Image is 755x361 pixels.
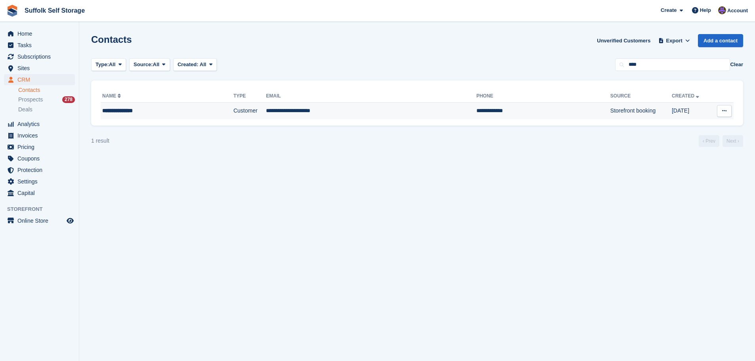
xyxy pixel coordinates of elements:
[6,5,18,17] img: stora-icon-8386f47178a22dfd0bd8f6a31ec36ba5ce8667c1dd55bd0f319d3a0aa187defe.svg
[129,58,170,71] button: Source: All
[17,28,65,39] span: Home
[17,63,65,74] span: Sites
[17,51,65,62] span: Subscriptions
[666,37,682,45] span: Export
[62,96,75,103] div: 278
[718,6,726,14] img: Emma
[17,164,65,176] span: Protection
[610,90,672,103] th: Source
[700,6,711,14] span: Help
[91,34,132,45] h1: Contacts
[672,103,711,119] td: [DATE]
[109,61,116,69] span: All
[661,6,677,14] span: Create
[102,93,122,99] a: Name
[4,118,75,130] a: menu
[17,153,65,164] span: Coupons
[723,135,743,147] a: Next
[4,215,75,226] a: menu
[4,40,75,51] a: menu
[17,215,65,226] span: Online Store
[18,86,75,94] a: Contacts
[233,90,266,103] th: Type
[17,74,65,85] span: CRM
[476,90,610,103] th: Phone
[699,135,719,147] a: Previous
[18,106,32,113] span: Deals
[730,61,743,69] button: Clear
[657,34,692,47] button: Export
[610,103,672,119] td: Storefront booking
[4,164,75,176] a: menu
[233,103,266,119] td: Customer
[4,130,75,141] a: menu
[17,187,65,199] span: Capital
[178,61,199,67] span: Created:
[4,141,75,153] a: menu
[698,34,743,47] a: Add a contact
[4,74,75,85] a: menu
[727,7,748,15] span: Account
[134,61,153,69] span: Source:
[594,34,654,47] a: Unverified Customers
[18,96,43,103] span: Prospects
[18,96,75,104] a: Prospects 278
[4,51,75,62] a: menu
[4,28,75,39] a: menu
[4,176,75,187] a: menu
[672,93,701,99] a: Created
[200,61,206,67] span: All
[17,40,65,51] span: Tasks
[17,176,65,187] span: Settings
[4,187,75,199] a: menu
[7,205,79,213] span: Storefront
[4,153,75,164] a: menu
[153,61,160,69] span: All
[173,58,217,71] button: Created: All
[4,63,75,74] a: menu
[266,90,476,103] th: Email
[21,4,88,17] a: Suffolk Self Storage
[17,118,65,130] span: Analytics
[96,61,109,69] span: Type:
[18,105,75,114] a: Deals
[65,216,75,225] a: Preview store
[697,135,745,147] nav: Page
[91,58,126,71] button: Type: All
[17,130,65,141] span: Invoices
[17,141,65,153] span: Pricing
[91,137,109,145] div: 1 result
